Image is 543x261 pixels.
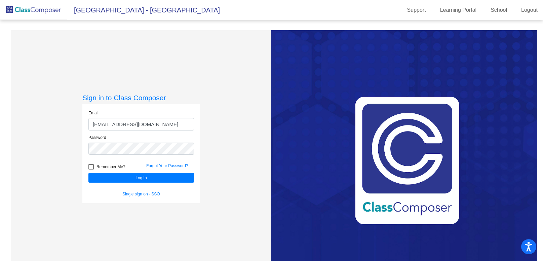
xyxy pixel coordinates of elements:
[485,5,512,15] a: School
[82,94,200,102] h3: Sign in to Class Composer
[122,192,160,196] a: Single sign on - SSO
[88,173,194,183] button: Log In
[435,5,482,15] a: Learning Portal
[88,135,106,141] label: Password
[146,163,188,168] a: Forgot Your Password?
[516,5,543,15] a: Logout
[96,163,125,171] span: Remember Me?
[67,5,220,15] span: [GEOGRAPHIC_DATA] - [GEOGRAPHIC_DATA]
[88,110,99,116] label: Email
[402,5,431,15] a: Support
